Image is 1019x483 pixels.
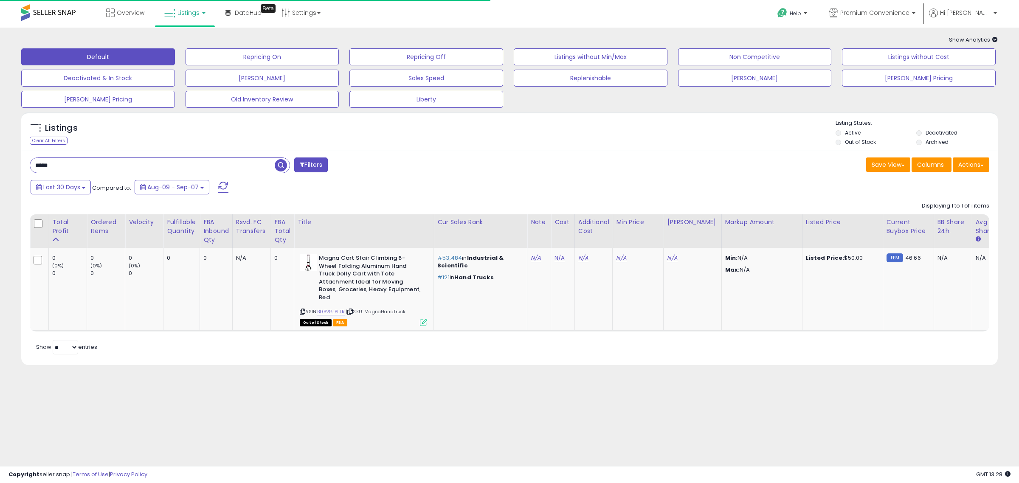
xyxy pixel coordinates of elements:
[836,119,998,127] p: Listing States:
[236,254,265,262] div: N/A
[917,160,944,169] span: Columns
[52,218,83,236] div: Total Profit
[922,202,989,210] div: Displaying 1 to 1 of 1 items
[346,308,406,315] span: | SKU: MagnaHandTruck
[926,138,949,146] label: Archived
[555,218,571,227] div: Cost
[21,70,175,87] button: Deactivated & In Stock
[437,254,462,262] span: #53,484
[531,254,541,262] a: N/A
[976,236,981,243] small: Avg BB Share.
[317,308,345,315] a: B0BVGLPLTR
[437,254,504,270] span: Industrial & Scientific
[235,8,262,17] span: DataHub
[578,254,588,262] a: N/A
[31,180,91,194] button: Last 30 Days
[349,48,503,65] button: Repricing Off
[940,8,991,17] span: Hi [PERSON_NAME]
[887,253,903,262] small: FBM
[274,254,287,262] div: 0
[298,218,430,227] div: Title
[905,254,921,262] span: 46.66
[454,273,494,281] span: Hand Trucks
[135,180,209,194] button: Aug-09 - Sep-07
[21,91,175,108] button: [PERSON_NAME] Pricing
[667,218,718,227] div: [PERSON_NAME]
[52,262,64,269] small: (0%)
[21,48,175,65] button: Default
[261,4,276,13] div: Tooltip anchor
[937,218,968,236] div: BB Share 24h.
[52,254,87,262] div: 0
[806,254,876,262] div: $50.00
[92,184,131,192] span: Compared to:
[319,254,422,303] b: Magna Cart Stair Climbing 6-Wheel Folding Aluminum Hand Truck Dolly Cart with Tote Attachment Ide...
[129,262,141,269] small: (0%)
[777,8,788,18] i: Get Help
[90,262,102,269] small: (0%)
[555,254,565,262] a: N/A
[45,122,78,134] h5: Listings
[842,48,996,65] button: Listings without Cost
[790,10,801,17] span: Help
[177,8,200,17] span: Listings
[117,8,144,17] span: Overview
[725,218,799,227] div: Markup Amount
[129,270,163,277] div: 0
[349,70,503,87] button: Sales Speed
[437,218,524,227] div: Cur Sales Rank
[514,70,667,87] button: Replenishable
[949,36,998,44] span: Show Analytics
[43,183,80,191] span: Last 30 Days
[929,8,997,28] a: Hi [PERSON_NAME]
[274,218,290,244] div: FBA Total Qty
[294,157,327,172] button: Filters
[725,266,740,274] strong: Max:
[203,254,226,262] div: 0
[203,218,229,244] div: FBA inbound Qty
[186,70,339,87] button: [PERSON_NAME]
[725,254,738,262] strong: Min:
[300,254,317,271] img: 31h8Hz23y-L._SL40_.jpg
[90,218,121,236] div: Ordered Items
[147,183,199,191] span: Aug-09 - Sep-07
[840,8,909,17] span: Premium Convenience
[953,157,989,172] button: Actions
[90,270,125,277] div: 0
[976,254,1004,262] div: N/A
[578,218,609,236] div: Additional Cost
[976,218,1007,236] div: Avg BB Share
[236,218,267,236] div: Rsvd. FC Transfers
[167,254,193,262] div: 0
[531,218,547,227] div: Note
[866,157,910,172] button: Save View
[667,254,677,262] a: N/A
[842,70,996,87] button: [PERSON_NAME] Pricing
[30,137,68,145] div: Clear All Filters
[300,254,427,325] div: ASIN:
[678,70,832,87] button: [PERSON_NAME]
[912,157,951,172] button: Columns
[926,129,957,136] label: Deactivated
[129,218,160,227] div: Velocity
[771,1,816,28] a: Help
[349,91,503,108] button: Liberty
[887,218,930,236] div: Current Buybox Price
[937,254,966,262] div: N/A
[300,319,332,326] span: All listings that are currently out of stock and unavailable for purchase on Amazon
[186,91,339,108] button: Old Inventory Review
[186,48,339,65] button: Repricing On
[90,254,125,262] div: 0
[725,254,796,262] p: N/A
[36,343,97,351] span: Show: entries
[437,274,521,281] p: in
[616,218,660,227] div: Min Price
[845,138,876,146] label: Out of Stock
[806,254,844,262] b: Listed Price:
[616,254,626,262] a: N/A
[437,254,521,270] p: in
[52,270,87,277] div: 0
[806,218,879,227] div: Listed Price
[167,218,196,236] div: Fulfillable Quantity
[725,266,796,274] p: N/A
